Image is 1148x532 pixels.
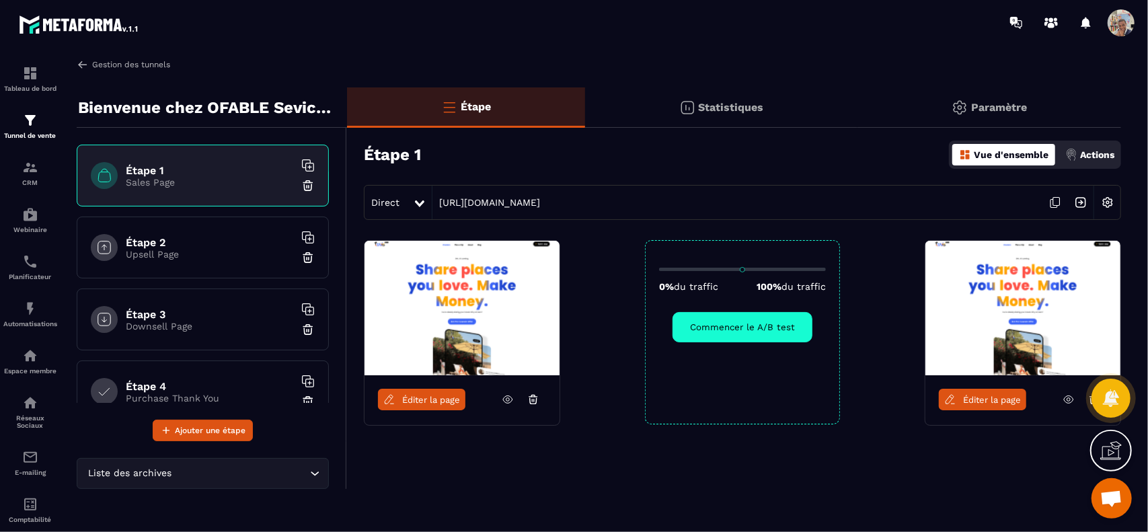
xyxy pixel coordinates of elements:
img: setting-w.858f3a88.svg [1095,190,1120,215]
input: Search for option [175,466,307,481]
button: Commencer le A/B test [673,312,812,342]
h6: Étape 4 [126,380,294,393]
img: trash [301,251,315,264]
a: schedulerschedulerPlanificateur [3,243,57,291]
p: Sales Page [126,177,294,188]
a: emailemailE-mailing [3,439,57,486]
img: dashboard-orange.40269519.svg [959,149,971,161]
a: automationsautomationsEspace membre [3,338,57,385]
img: trash [301,179,315,192]
span: Ajouter une étape [175,424,245,437]
img: actions.d6e523a2.png [1065,149,1077,161]
img: stats.20deebd0.svg [679,100,695,116]
img: scheduler [22,254,38,270]
p: Réseaux Sociaux [3,414,57,429]
p: 0% [659,281,718,292]
p: Tunnel de vente [3,132,57,139]
img: trash [301,395,315,408]
img: logo [19,12,140,36]
img: image [925,241,1120,375]
p: Planificateur [3,273,57,280]
img: automations [22,301,38,317]
span: Éditer la page [402,395,460,405]
p: Vue d'ensemble [974,149,1048,160]
img: social-network [22,395,38,411]
div: Search for option [77,458,329,489]
img: automations [22,348,38,364]
a: Éditer la page [378,389,465,410]
p: Downsell Page [126,321,294,332]
h6: Étape 3 [126,308,294,321]
img: arrow-next.bcc2205e.svg [1068,190,1094,215]
a: [URL][DOMAIN_NAME] [432,197,540,208]
p: Tableau de bord [3,85,57,92]
img: formation [22,65,38,81]
p: Purchase Thank You [126,393,294,404]
p: Étape [461,100,491,113]
span: Liste des archives [85,466,175,481]
a: Éditer la page [939,389,1026,410]
span: Éditer la page [963,395,1021,405]
p: Espace membre [3,367,57,375]
h6: Étape 2 [126,236,294,249]
span: du traffic [781,281,826,292]
p: Actions [1080,149,1114,160]
p: 100% [757,281,826,292]
a: automationsautomationsWebinaire [3,196,57,243]
img: image [365,241,560,375]
img: automations [22,206,38,223]
p: Webinaire [3,226,57,233]
img: setting-gr.5f69749f.svg [952,100,968,116]
h6: Étape 1 [126,164,294,177]
p: Bienvenue chez OFABLE Sevices Inc. [78,94,337,121]
img: formation [22,159,38,176]
p: Paramètre [971,101,1027,114]
a: formationformationTableau de bord [3,55,57,102]
img: accountant [22,496,38,512]
button: Ajouter une étape [153,420,253,441]
a: Gestion des tunnels [77,59,170,71]
img: bars-o.4a397970.svg [441,99,457,115]
a: formationformationCRM [3,149,57,196]
a: social-networksocial-networkRéseaux Sociaux [3,385,57,439]
a: automationsautomationsAutomatisations [3,291,57,338]
h3: Étape 1 [364,145,421,164]
img: trash [301,323,315,336]
p: CRM [3,179,57,186]
img: email [22,449,38,465]
p: Comptabilité [3,516,57,523]
span: du traffic [674,281,718,292]
p: Automatisations [3,320,57,328]
p: E-mailing [3,469,57,476]
img: arrow [77,59,89,71]
img: formation [22,112,38,128]
a: Ouvrir le chat [1092,478,1132,519]
p: Upsell Page [126,249,294,260]
span: Direct [371,197,399,208]
a: formationformationTunnel de vente [3,102,57,149]
p: Statistiques [699,101,764,114]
